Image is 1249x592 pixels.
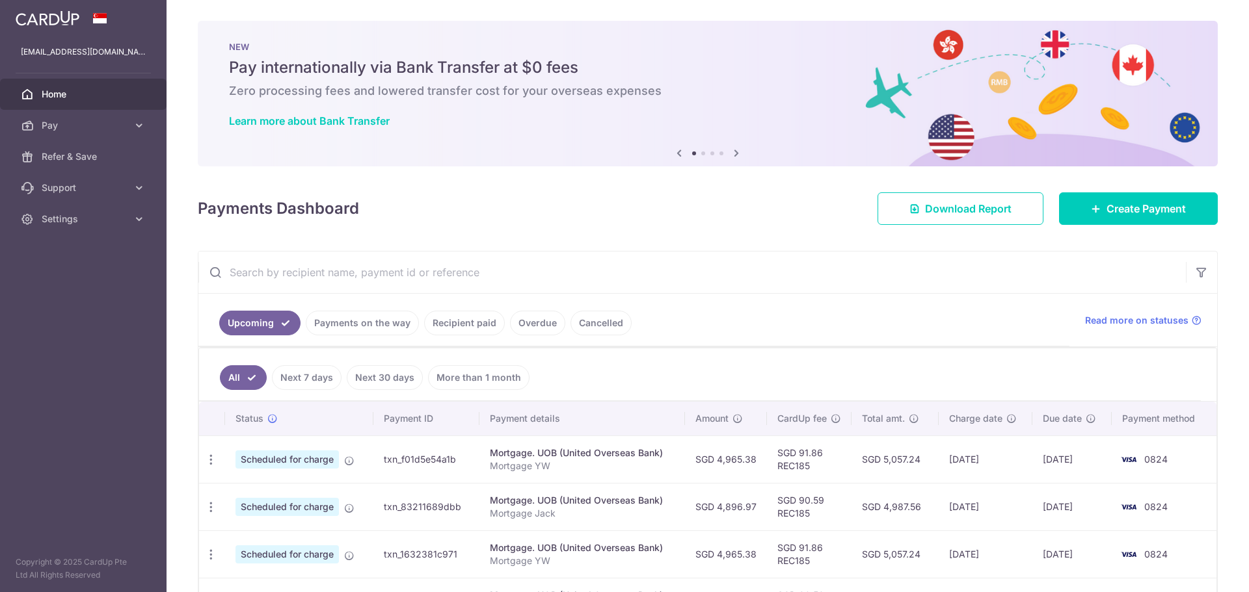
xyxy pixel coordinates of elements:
[235,450,339,469] span: Scheduled for charge
[571,311,632,335] a: Cancelled
[1144,548,1168,560] span: 0824
[862,412,905,425] span: Total amt.
[852,435,939,483] td: SGD 5,057.24
[939,530,1032,578] td: [DATE]
[373,530,479,578] td: txn_1632381c971
[16,10,79,26] img: CardUp
[220,365,267,390] a: All
[510,311,565,335] a: Overdue
[490,507,675,520] p: Mortgage Jack
[1116,547,1142,562] img: Bank Card
[1043,412,1082,425] span: Due date
[272,365,342,390] a: Next 7 days
[767,483,852,530] td: SGD 90.59 REC185
[1085,314,1202,327] a: Read more on statuses
[347,365,423,390] a: Next 30 days
[1144,454,1168,465] span: 0824
[198,21,1218,166] img: Bank transfer banner
[235,498,339,516] span: Scheduled for charge
[852,483,939,530] td: SGD 4,987.56
[479,402,685,435] th: Payment details
[229,57,1187,78] h5: Pay internationally via Bank Transfer at $0 fees
[229,42,1187,52] p: NEW
[685,483,767,530] td: SGD 4,896.97
[878,192,1043,225] a: Download Report
[21,45,146,58] p: [EMAIL_ADDRESS][DOMAIN_NAME]
[1144,501,1168,512] span: 0824
[1085,314,1189,327] span: Read more on statuses
[198,197,359,220] h4: Payments Dashboard
[777,412,827,425] span: CardUp fee
[229,114,390,127] a: Learn more about Bank Transfer
[939,483,1032,530] td: [DATE]
[1032,435,1111,483] td: [DATE]
[490,446,675,459] div: Mortgage. UOB (United Overseas Bank)
[235,412,263,425] span: Status
[685,435,767,483] td: SGD 4,965.38
[939,435,1032,483] td: [DATE]
[490,494,675,507] div: Mortgage. UOB (United Overseas Bank)
[373,435,479,483] td: txn_f01d5e54a1b
[42,212,128,225] span: Settings
[1116,499,1142,515] img: Bank Card
[685,530,767,578] td: SGD 4,965.38
[42,88,128,101] span: Home
[767,530,852,578] td: SGD 91.86 REC185
[767,435,852,483] td: SGD 91.86 REC185
[1032,483,1111,530] td: [DATE]
[42,150,128,163] span: Refer & Save
[229,83,1187,99] h6: Zero processing fees and lowered transfer cost for your overseas expenses
[490,541,675,554] div: Mortgage. UOB (United Overseas Bank)
[235,545,339,563] span: Scheduled for charge
[42,119,128,132] span: Pay
[198,251,1186,293] input: Search by recipient name, payment id or reference
[1116,452,1142,467] img: Bank Card
[219,311,301,335] a: Upcoming
[424,311,505,335] a: Recipient paid
[1112,402,1216,435] th: Payment method
[428,365,530,390] a: More than 1 month
[925,201,1012,216] span: Download Report
[373,483,479,530] td: txn_83211689dbb
[373,402,479,435] th: Payment ID
[695,412,729,425] span: Amount
[306,311,419,335] a: Payments on the way
[490,554,675,567] p: Mortgage YW
[1032,530,1111,578] td: [DATE]
[852,530,939,578] td: SGD 5,057.24
[490,459,675,472] p: Mortgage YW
[949,412,1002,425] span: Charge date
[42,181,128,194] span: Support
